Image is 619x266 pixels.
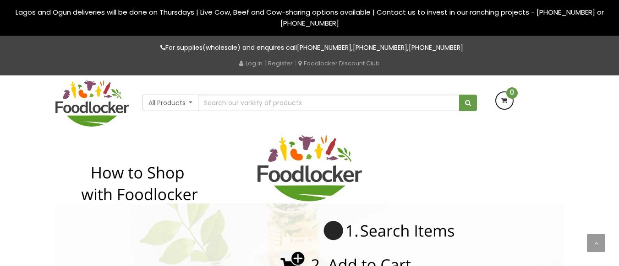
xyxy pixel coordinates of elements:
[55,43,564,53] p: For supplies(wholesale) and enquires call , ,
[297,43,351,52] a: [PHONE_NUMBER]
[506,87,518,99] span: 0
[239,59,263,68] a: Log in
[409,43,463,52] a: [PHONE_NUMBER]
[298,59,380,68] a: Foodlocker Discount Club
[142,95,199,111] button: All Products
[55,80,129,127] img: FoodLocker
[268,59,293,68] a: Register
[16,7,604,28] span: Lagos and Ogun deliveries will be done on Thursdays | Live Cow, Beef and Cow-sharing options avai...
[353,43,407,52] a: [PHONE_NUMBER]
[198,95,459,111] input: Search our variety of products
[264,59,266,68] span: |
[295,59,296,68] span: |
